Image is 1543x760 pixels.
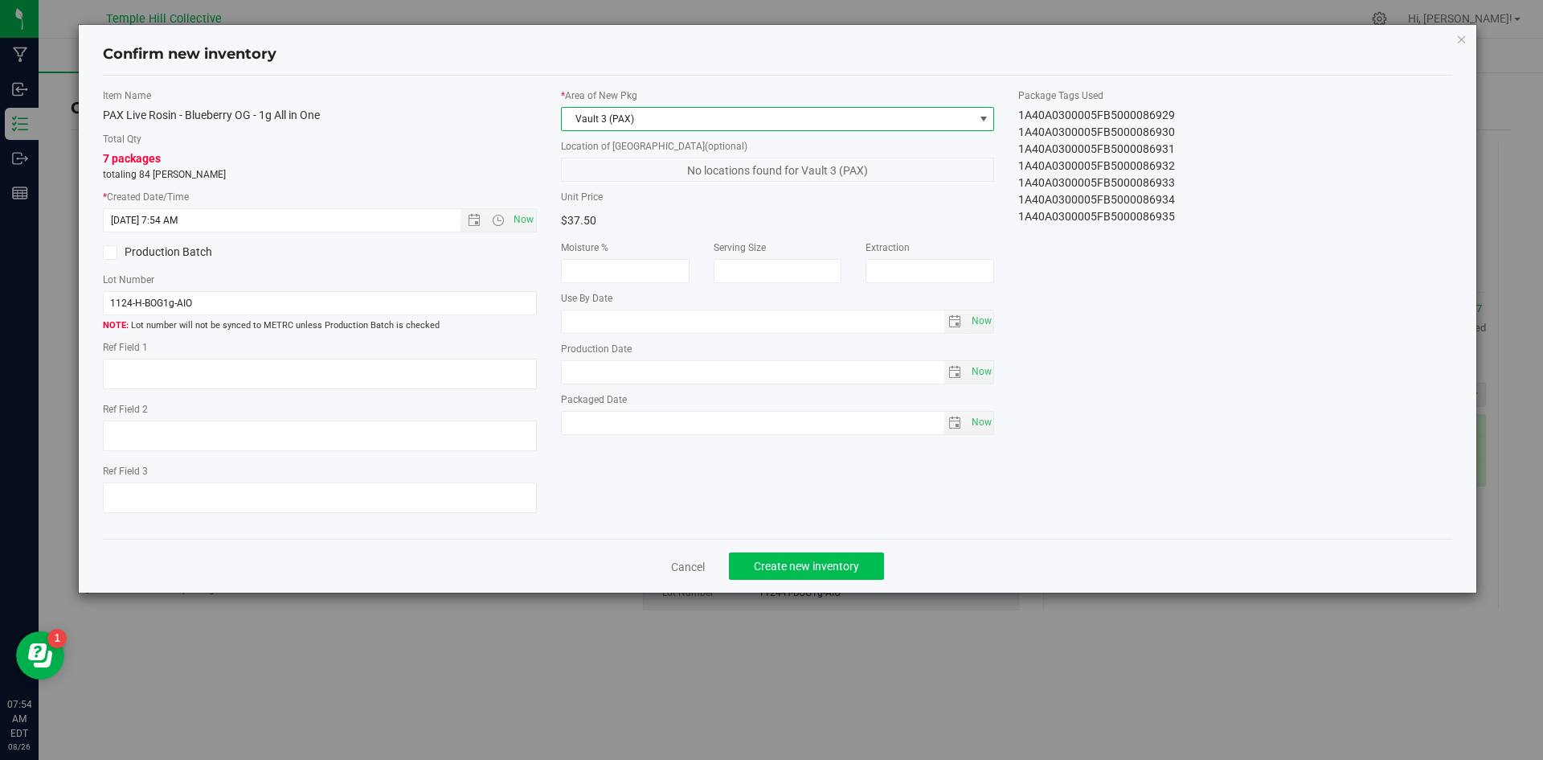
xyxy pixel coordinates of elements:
[103,88,537,103] label: Item Name
[561,190,766,204] label: Unit Price
[484,214,511,227] span: Open the time view
[460,214,488,227] span: Open the date view
[944,412,968,434] span: select
[103,340,537,355] label: Ref Field 1
[968,411,995,434] span: Set Current date
[1018,158,1452,175] div: 1A40A0300005FB5000086932
[671,559,705,575] a: Cancel
[103,152,161,165] span: 7 packages
[561,88,995,103] label: Area of New Pkg
[561,158,995,182] span: No locations found for Vault 3 (PAX)
[103,190,537,204] label: Created Date/Time
[1018,141,1452,158] div: 1A40A0300005FB5000086931
[561,208,766,232] div: $37.50
[1018,191,1452,208] div: 1A40A0300005FB5000086934
[103,402,537,417] label: Ref Field 2
[103,107,537,124] div: PAX Live Rosin - Blueberry OG - 1g All in One
[561,392,995,407] label: Packaged Date
[866,240,994,255] label: Extraction
[562,108,974,130] span: Vault 3 (PAX)
[1018,124,1452,141] div: 1A40A0300005FB5000086930
[1018,175,1452,191] div: 1A40A0300005FB5000086933
[729,553,884,580] button: Create new inventory
[1018,88,1452,103] label: Package Tags Used
[103,132,537,146] label: Total Qty
[967,310,993,333] span: select
[561,342,995,356] label: Production Date
[561,139,995,154] label: Location of [GEOGRAPHIC_DATA]
[705,141,747,152] span: (optional)
[944,310,968,333] span: select
[968,360,995,384] span: Set Current date
[967,361,993,384] span: select
[754,560,859,573] span: Create new inventory
[16,631,64,680] iframe: Resource center
[714,240,842,255] label: Serving Size
[103,464,537,479] label: Ref Field 3
[103,319,537,333] span: Lot number will not be synced to METRC unless Production Batch is checked
[968,310,995,333] span: Set Current date
[561,291,995,306] label: Use By Date
[510,208,537,232] span: Set Current date
[103,44,276,65] h4: Confirm new inventory
[103,244,308,261] label: Production Batch
[561,240,690,255] label: Moisture %
[1018,107,1452,124] div: 1A40A0300005FB5000086929
[103,273,537,287] label: Lot Number
[967,412,993,434] span: select
[47,629,67,648] iframe: Resource center unread badge
[103,167,537,182] p: totaling 84 [PERSON_NAME]
[1018,208,1452,225] div: 1A40A0300005FB5000086935
[944,361,968,384] span: select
